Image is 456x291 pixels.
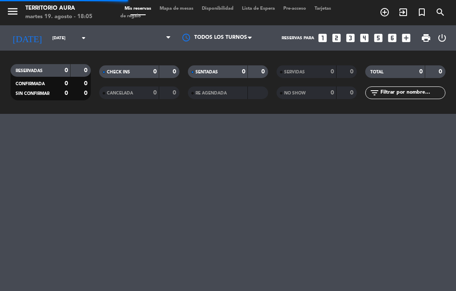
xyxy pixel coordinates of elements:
span: RESERVADAS [16,69,43,73]
span: Disponibilidad [198,6,238,11]
strong: 0 [153,90,157,96]
span: print [421,33,431,43]
i: looks_6 [387,32,398,43]
strong: 0 [439,69,444,75]
strong: 0 [65,90,68,96]
i: search [435,7,445,17]
span: Lista de Espera [238,6,279,11]
strong: 0 [419,69,423,75]
span: RESERVAR MESA [375,5,394,19]
span: RE AGENDADA [195,91,227,95]
span: NO SHOW [284,91,306,95]
i: looks_one [317,32,328,43]
span: BUSCAR [431,5,450,19]
i: looks_4 [359,32,370,43]
div: LOG OUT [434,25,450,51]
strong: 0 [350,90,355,96]
strong: 0 [242,69,245,75]
strong: 0 [84,67,89,73]
div: TERRITORIO AURA [25,4,92,13]
span: Reserva especial [413,5,431,19]
span: CANCELADA [107,91,133,95]
strong: 0 [84,90,89,96]
span: Reservas para [282,36,314,40]
strong: 0 [350,69,355,75]
strong: 0 [65,81,68,86]
i: add_circle_outline [380,7,390,17]
input: Filtrar por nombre... [380,88,445,97]
button: menu [6,5,19,21]
strong: 0 [84,81,89,86]
strong: 0 [331,90,334,96]
strong: 0 [65,67,68,73]
strong: 0 [173,90,178,96]
span: SIN CONFIRMAR [16,92,49,96]
strong: 0 [331,69,334,75]
span: Mapa de mesas [155,6,198,11]
span: CHECK INS [107,70,130,74]
i: exit_to_app [398,7,408,17]
div: martes 19. agosto - 18:05 [25,13,92,21]
span: SERVIDAS [284,70,305,74]
i: filter_list [369,88,380,98]
strong: 0 [261,69,266,75]
i: arrow_drop_down [79,33,89,43]
strong: 0 [153,69,157,75]
span: TOTAL [370,70,383,74]
i: looks_two [331,32,342,43]
i: looks_5 [373,32,384,43]
span: CONFIRMADA [16,82,45,86]
strong: 0 [173,69,178,75]
i: add_box [401,32,412,43]
i: looks_3 [345,32,356,43]
i: menu [6,5,19,18]
span: WALK IN [394,5,413,19]
i: turned_in_not [417,7,427,17]
span: SENTADAS [195,70,218,74]
i: [DATE] [6,29,48,47]
i: power_settings_new [437,33,447,43]
span: Pre-acceso [279,6,310,11]
span: Mis reservas [120,6,155,11]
